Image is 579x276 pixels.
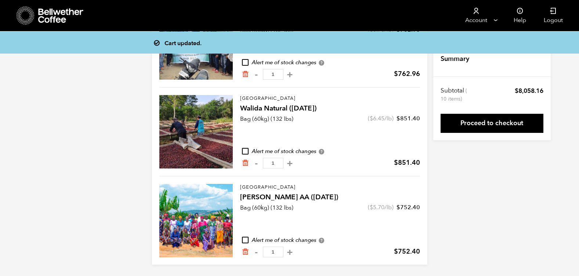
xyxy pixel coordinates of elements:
button: - [252,160,261,167]
a: Remove from cart [242,159,249,167]
div: Alert me of stock changes [240,148,420,156]
bdi: 6.45 [370,115,384,123]
button: + [285,248,294,256]
input: Qty [263,247,283,257]
input: Qty [263,69,283,80]
div: Alert me of stock changes [240,236,420,244]
span: $ [397,203,400,211]
bdi: 8,058.16 [515,87,543,95]
span: $ [394,247,398,256]
span: $ [397,115,400,123]
a: Remove from cart [242,248,249,256]
button: - [252,71,261,78]
span: $ [515,87,518,95]
button: + [285,71,294,78]
div: Cart updated. [157,37,433,48]
p: [GEOGRAPHIC_DATA] [240,95,420,102]
bdi: 762.96 [394,69,420,79]
span: $ [370,203,373,211]
bdi: 5.70 [370,203,384,211]
span: $ [370,115,373,123]
input: Qty [263,158,283,168]
p: Bag (60kg) (132 lbs) [240,203,293,212]
a: Proceed to checkout [441,114,543,133]
button: + [285,160,294,167]
h4: [PERSON_NAME] AA ([DATE]) [240,192,420,203]
bdi: 851.40 [397,115,420,123]
bdi: 752.40 [394,247,420,256]
span: $ [394,69,398,79]
bdi: 851.40 [394,158,420,167]
h4: Walida Natural ([DATE]) [240,103,420,114]
h4: Summary [441,54,469,64]
div: Alert me of stock changes [240,59,420,67]
button: - [252,248,261,256]
span: ( /lb) [368,115,394,123]
p: [GEOGRAPHIC_DATA] [240,184,420,191]
th: Subtotal [441,87,468,103]
p: Bag (60kg) (132 lbs) [240,115,293,123]
span: ( /lb) [368,203,394,211]
bdi: 752.40 [397,203,420,211]
a: Remove from cart [242,70,249,78]
span: $ [394,158,398,167]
